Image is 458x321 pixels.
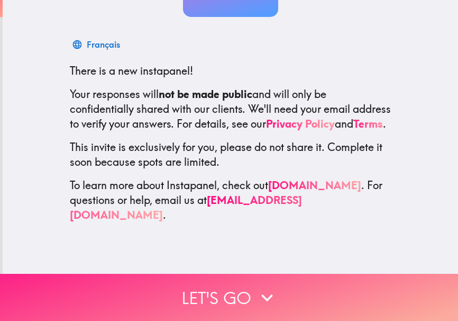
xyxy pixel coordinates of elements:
[353,117,383,130] a: Terms
[266,117,335,130] a: Privacy Policy
[70,87,391,131] p: Your responses will and will only be confidentially shared with our clients. We'll need your emai...
[70,140,391,170] p: This invite is exclusively for you, please do not share it. Complete it soon because spots are li...
[87,37,120,52] div: Français
[70,64,193,77] span: There is a new instapanel!
[70,193,302,221] a: [EMAIL_ADDRESS][DOMAIN_NAME]
[159,87,252,101] b: not be made public
[70,178,391,222] p: To learn more about Instapanel, check out . For questions or help, email us at .
[70,34,124,55] button: Français
[268,179,361,192] a: [DOMAIN_NAME]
